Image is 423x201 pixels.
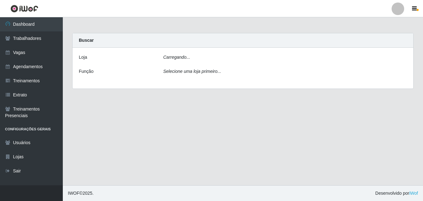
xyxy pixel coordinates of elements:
[10,5,38,13] img: CoreUI Logo
[79,68,94,75] label: Função
[79,54,87,61] label: Loja
[68,191,79,196] span: IWOF
[375,190,418,197] span: Desenvolvido por
[68,190,94,197] span: © 2025 .
[79,38,94,43] strong: Buscar
[409,191,418,196] a: iWof
[163,69,221,74] i: Selecione uma loja primeiro...
[163,55,190,60] i: Carregando...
